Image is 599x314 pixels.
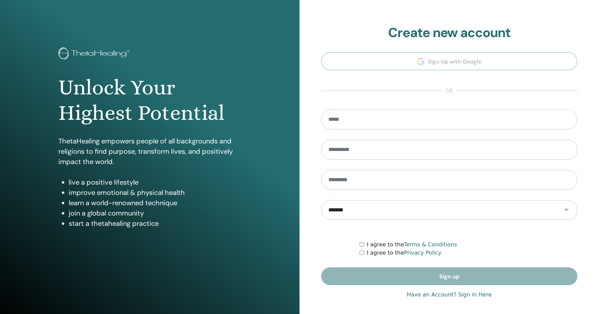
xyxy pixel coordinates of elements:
[321,25,577,41] h2: Create new account
[404,241,457,248] a: Terms & Conditions
[69,218,241,229] li: start a thetahealing practice
[69,198,241,208] li: learn a world-renowned technique
[404,249,441,256] a: Privacy Policy
[367,241,457,249] label: I agree to the
[407,291,491,299] a: Have an Account? Sign in Here
[58,75,241,126] h1: Unlock Your Highest Potential
[442,87,456,95] span: or
[69,187,241,198] li: improve emotional & physical health
[58,136,241,167] p: ThetaHealing empowers people of all backgrounds and religions to find purpose, transform lives, a...
[69,177,241,187] li: live a positive lifestyle
[367,249,441,257] label: I agree to the
[69,208,241,218] li: join a global community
